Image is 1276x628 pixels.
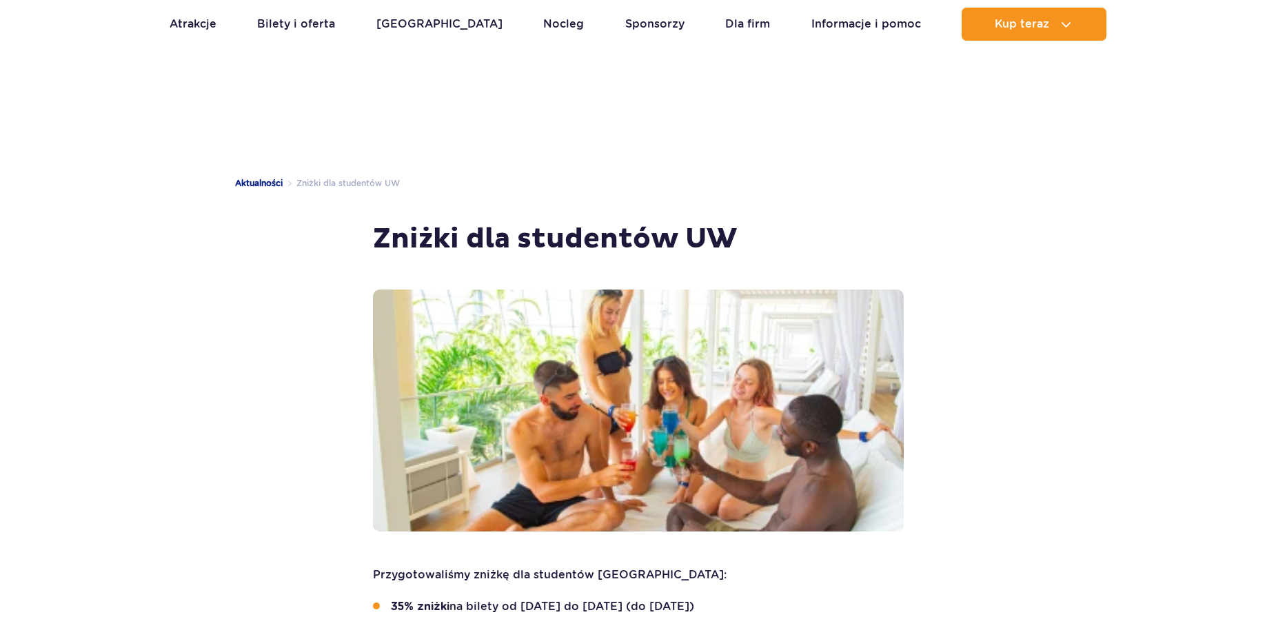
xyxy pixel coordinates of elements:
[995,18,1049,30] span: Kup teraz
[283,176,400,190] li: Zniżki dla studentów UW
[170,8,216,41] a: Atrakcje
[725,8,770,41] a: Dla firm
[391,601,449,612] strong: 35% zniżki
[373,290,904,531] img: Studenci relaksujący się na łóżku cabana w parku wodnym, z tropikalnymi palmami w tle
[373,596,904,617] li: na bilety od [DATE] do [DATE] (do [DATE])
[811,8,921,41] a: Informacje i pomoc
[543,8,584,41] a: Nocleg
[373,565,904,585] p: Przygotowaliśmy zniżkę dla studentów [GEOGRAPHIC_DATA]:
[962,8,1106,41] button: Kup teraz
[376,8,503,41] a: [GEOGRAPHIC_DATA]
[373,222,904,256] h1: Zniżki dla studentów UW
[235,176,283,190] a: Aktualności
[257,8,335,41] a: Bilety i oferta
[625,8,685,41] a: Sponsorzy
